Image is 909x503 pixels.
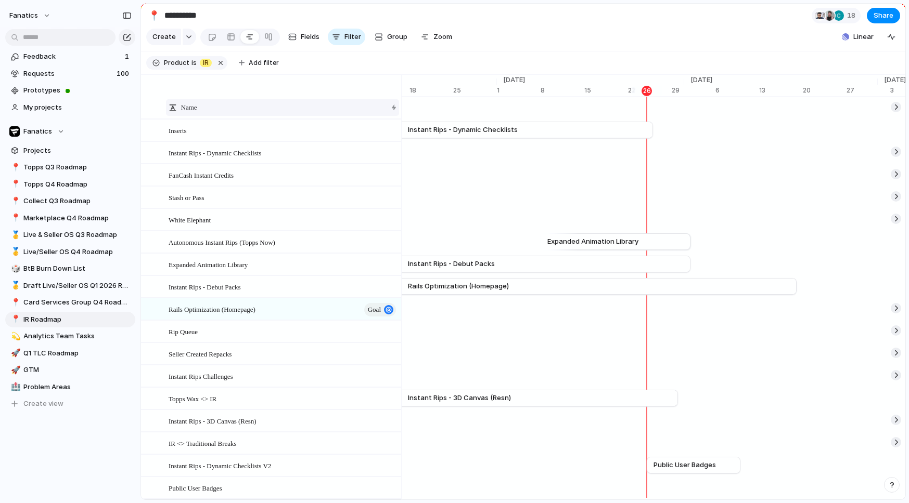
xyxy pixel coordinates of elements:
span: Analytics Team Tasks [23,331,132,341]
span: Name [181,102,197,113]
button: 📍 [9,179,20,190]
button: 📍 [9,213,20,223]
div: 📍 [11,313,18,325]
span: Marketplace Q4 Roadmap [23,213,132,223]
button: 💫 [9,331,20,341]
a: 📍Marketplace Q4 Roadmap [5,210,135,226]
span: Rails Optimization (Homepage) [408,281,509,292]
a: 🚀Q1 TLC Roadmap [5,346,135,361]
span: Add filter [249,58,279,68]
div: 22 [628,86,672,95]
button: 🏥 [9,382,20,392]
div: 27 [847,86,878,95]
div: 13 [759,86,803,95]
button: Create [146,29,181,45]
span: My projects [23,102,132,113]
button: 📍 [146,7,162,24]
button: Linear [838,29,878,45]
button: Fields [284,29,324,45]
span: Public User Badges [169,482,222,494]
span: Fields [301,32,319,42]
a: 📍Topps Q4 Roadmap [5,177,135,192]
div: 📍 [148,8,160,22]
span: Q1 TLC Roadmap [23,348,132,359]
button: Filter [328,29,365,45]
div: 📍 [11,162,18,174]
a: Feedback1 [5,49,135,64]
span: Topps Wax <> IR [169,392,216,404]
span: Seller Created Repacks [169,348,232,360]
span: Autonomous Instant Rips (Topps Now) [169,236,275,248]
span: BtB Burn Down List [23,263,132,274]
button: 📍 [9,196,20,206]
button: 🥇 [9,230,20,240]
button: fanatics [5,7,56,24]
div: 🥇 [11,246,18,258]
button: Zoom [417,29,456,45]
div: 29 [672,86,684,95]
div: 8 [541,86,584,95]
button: 🚀 [9,365,20,375]
a: My projects [5,100,135,115]
span: Live & Seller OS Q3 Roadmap [23,230,132,240]
button: goal [364,303,396,316]
div: 6 [715,86,759,95]
button: 📍 [9,314,20,325]
div: 🚀 [11,347,18,359]
span: Topps Q3 Roadmap [23,162,132,173]
div: 🥇 [11,229,18,241]
div: 18 [409,86,453,95]
div: 25 [453,86,497,95]
span: Zoom [433,32,452,42]
span: fanatics [9,10,38,21]
div: 🏥 [11,381,18,393]
span: Instant Rips - Debut Packs [169,281,241,293]
button: IR [198,57,214,69]
button: Add filter [233,56,285,70]
div: 1 [497,86,541,95]
span: [DATE] [497,75,531,85]
a: 📍Topps Q3 Roadmap [5,160,135,175]
span: FanCash Instant Credits [169,169,234,181]
span: IR <> Traditional Breaks [169,437,237,449]
a: Rails Optimization (Homepage) [354,279,790,294]
span: 18 [847,10,859,21]
span: [DATE] [684,75,719,85]
a: 🏥Problem Areas [5,379,135,395]
button: Create view [5,396,135,412]
span: Instant Rips - Dynamic Checklists [169,147,261,158]
div: 🎲 [11,263,18,275]
span: Fanatics [23,126,52,137]
a: 🥇Live/Seller OS Q4 Roadmap [5,244,135,260]
span: IR Roadmap [23,314,132,325]
button: 🥇 [9,247,20,257]
div: 🥇 [11,280,18,292]
span: Instant Rips Challenges [169,370,233,382]
a: Public User Badges [654,457,734,473]
a: Requests100 [5,66,135,82]
a: 🎲BtB Burn Down List [5,261,135,276]
span: Inserts [169,124,187,136]
span: Expanded Animation Library [547,236,638,247]
span: Instant Rips - 3D Canvas (Resn) [169,415,257,427]
span: Filter [344,32,361,42]
a: Expanded Animation Library [547,234,684,249]
button: Share [867,8,900,23]
a: Projects [5,143,135,158]
a: 🥇Draft Live/Seller OS Q1 2026 Roadmap [5,278,135,294]
span: 1 [125,51,131,62]
span: Rip Queue [169,325,198,337]
div: 26 [642,86,652,96]
span: Create [152,32,176,42]
span: Collect Q3 Roadmap [23,196,132,206]
button: Group [369,29,413,45]
span: Requests [23,69,113,79]
a: 📍Card Services Group Q4 Roadmap [5,295,135,310]
button: 🎲 [9,263,20,274]
span: Group [387,32,407,42]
